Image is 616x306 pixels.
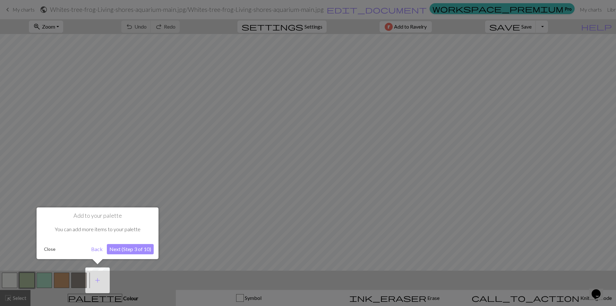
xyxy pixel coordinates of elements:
[37,207,158,259] div: Add to your palette
[41,219,154,239] div: You can add more items to your palette
[41,244,58,254] button: Close
[107,244,154,254] button: Next (Step 3 of 10)
[41,212,154,219] h1: Add to your palette
[89,244,105,254] button: Back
